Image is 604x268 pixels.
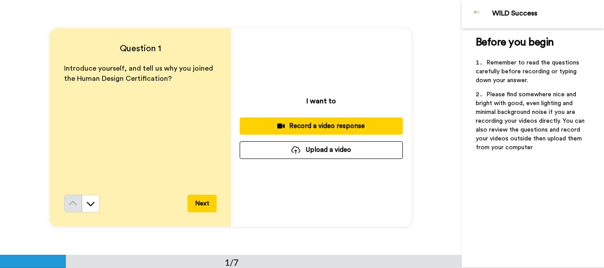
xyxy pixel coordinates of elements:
[476,37,554,48] span: Before you begin
[492,9,604,18] div: WILD Success
[240,141,403,159] button: Upload a video
[240,117,403,135] button: Record a video response
[306,96,336,106] p: I want to
[187,195,217,212] button: Next
[64,42,217,55] h4: Question 1
[247,121,396,131] div: Record a video response
[476,60,581,83] span: Remember to read the questions carefully before recording or typing down your answer.
[476,91,586,151] span: Please find somewhere nice and bright with good, even lighting and minimal background noise if yo...
[64,65,215,82] span: Introduce yourself, and tell us why you joined the Human Design Certification?
[574,238,595,259] iframe: Intercom live chat
[466,4,488,25] img: Profile Image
